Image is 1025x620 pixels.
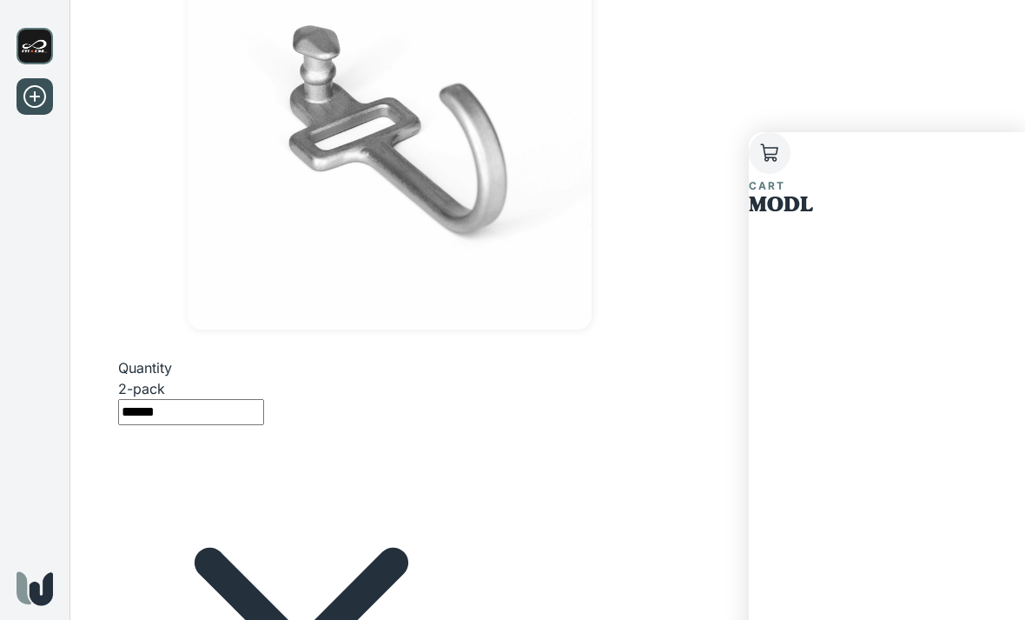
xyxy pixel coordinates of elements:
img: Wholeshop logo [17,571,53,606]
div: 2-pack [118,378,485,399]
label: Quantity [118,359,172,377]
img: MODL logo [17,28,53,64]
h1: MODL [749,195,1025,217]
span: Cart [749,179,785,192]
